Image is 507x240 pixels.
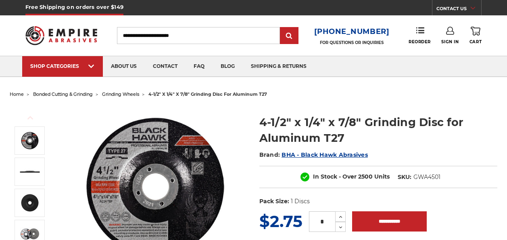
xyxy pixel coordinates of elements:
span: - Over [339,173,357,180]
span: Reorder [409,39,431,44]
p: FOR QUESTIONS OR INQUIRIES [314,40,390,45]
a: home [10,91,24,97]
span: Brand: [259,151,280,158]
input: Submit [281,28,297,44]
dt: SKU: [398,173,411,181]
a: BHA - Black Hawk Abrasives [282,151,368,158]
dd: 1 Discs [291,197,310,206]
span: Cart [469,39,482,44]
span: $2.75 [259,211,303,231]
span: 4-1/2" x 1/4" x 7/8" grinding disc for aluminum t27 [148,91,267,97]
img: 4-1/2" x 1/4" x 7/8" Grinding Disc for Aluminum T27 [20,193,40,213]
a: Reorder [409,27,431,44]
img: 4.5 inch grinding wheel for aluminum [20,131,40,151]
dt: Pack Size: [259,197,289,206]
a: CONTACT US [436,4,481,15]
a: Cart [469,27,482,44]
img: Empire Abrasives [25,21,97,50]
a: bonded cutting & grinding [33,91,93,97]
h1: 4-1/2" x 1/4" x 7/8" Grinding Disc for Aluminum T27 [259,114,497,146]
span: Sign In [441,39,459,44]
a: blog [213,56,243,77]
a: contact [145,56,186,77]
a: about us [103,56,145,77]
a: grinding wheels [102,91,139,97]
span: 2500 [358,173,373,180]
span: Units [374,173,390,180]
a: shipping & returns [243,56,315,77]
button: Previous [21,109,40,126]
div: SHOP CATEGORIES [30,63,95,69]
a: [PHONE_NUMBER] [314,26,390,38]
span: In Stock [313,173,337,180]
a: faq [186,56,213,77]
dd: GWA4501 [413,173,440,181]
img: aluminum grinding disc [20,162,40,182]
